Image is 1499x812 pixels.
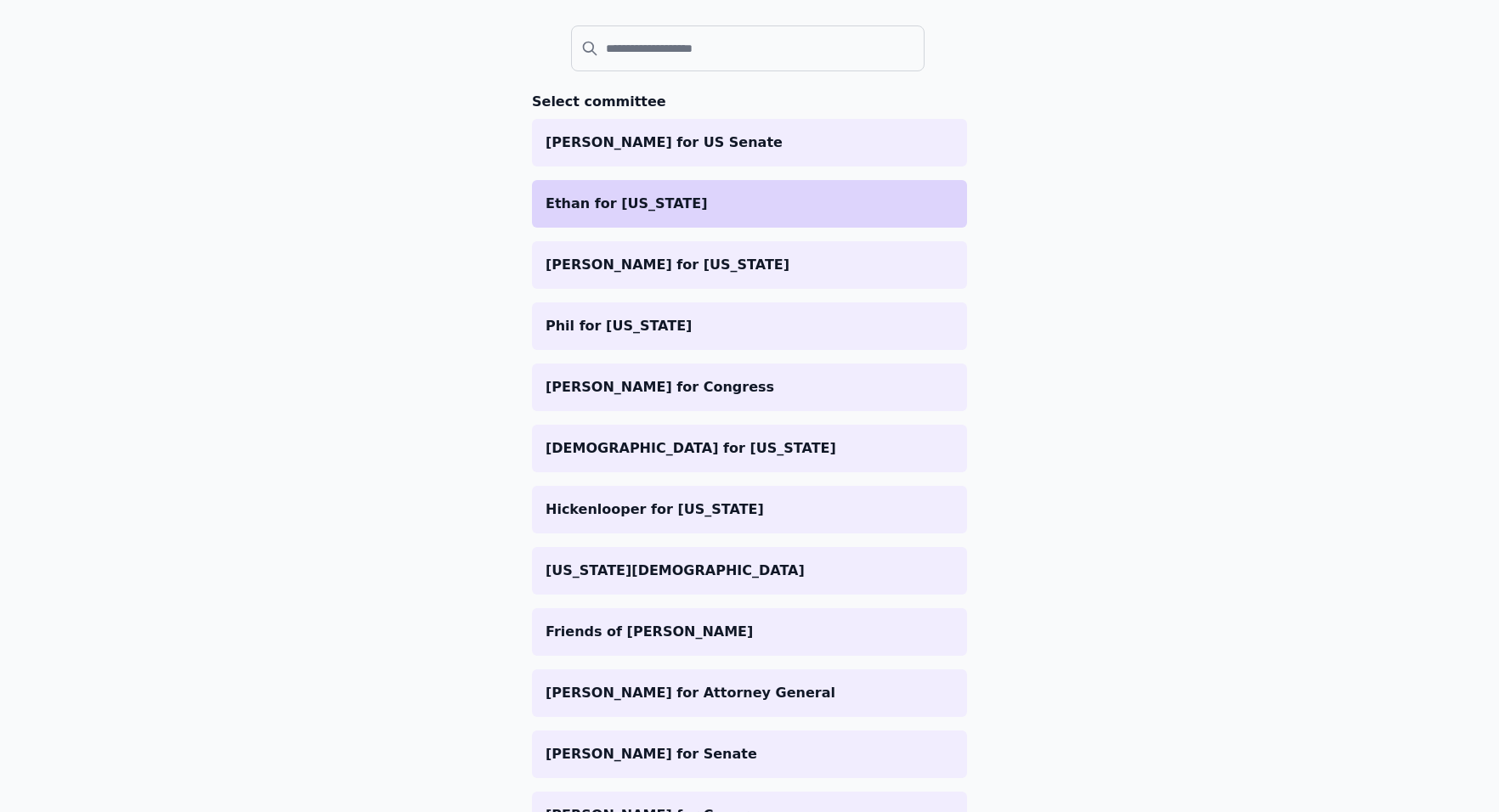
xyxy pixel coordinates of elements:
[546,499,953,520] p: Hickenlooper for [US_STATE]
[546,316,953,336] p: Phil for [US_STATE]
[532,92,967,112] h3: Select committee
[546,194,953,214] p: Ethan for [US_STATE]
[532,241,967,289] a: [PERSON_NAME] for [US_STATE]
[546,561,953,581] p: [US_STATE][DEMOGRAPHIC_DATA]
[546,744,953,764] p: [PERSON_NAME] for Senate
[532,608,967,656] a: Friends of [PERSON_NAME]
[546,683,953,703] p: [PERSON_NAME] for Attorney General
[546,438,953,459] p: [DEMOGRAPHIC_DATA] for [US_STATE]
[546,133,953,153] p: [PERSON_NAME] for US Senate
[532,730,967,778] a: [PERSON_NAME] for Senate
[532,302,967,350] a: Phil for [US_STATE]
[546,377,953,398] p: [PERSON_NAME] for Congress
[532,364,967,411] a: [PERSON_NAME] for Congress
[532,425,967,472] a: [DEMOGRAPHIC_DATA] for [US_STATE]
[532,180,967,228] a: Ethan for [US_STATE]
[546,255,953,275] p: [PERSON_NAME] for [US_STATE]
[532,669,967,717] a: [PERSON_NAME] for Attorney General
[546,622,953,642] p: Friends of [PERSON_NAME]
[532,486,967,533] a: Hickenlooper for [US_STATE]
[532,119,967,166] a: [PERSON_NAME] for US Senate
[532,547,967,595] a: [US_STATE][DEMOGRAPHIC_DATA]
